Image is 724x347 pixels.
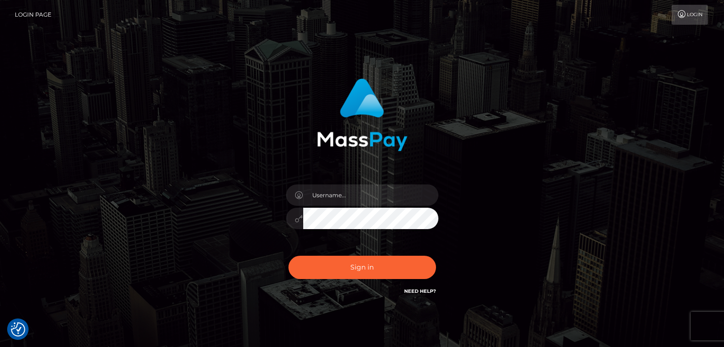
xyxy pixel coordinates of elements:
button: Consent Preferences [11,322,25,337]
input: Username... [303,184,438,206]
img: MassPay Login [317,78,407,151]
button: Sign in [288,256,436,279]
img: Revisit consent button [11,322,25,337]
a: Login [672,5,708,25]
a: Login Page [15,5,51,25]
a: Need Help? [404,288,436,294]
